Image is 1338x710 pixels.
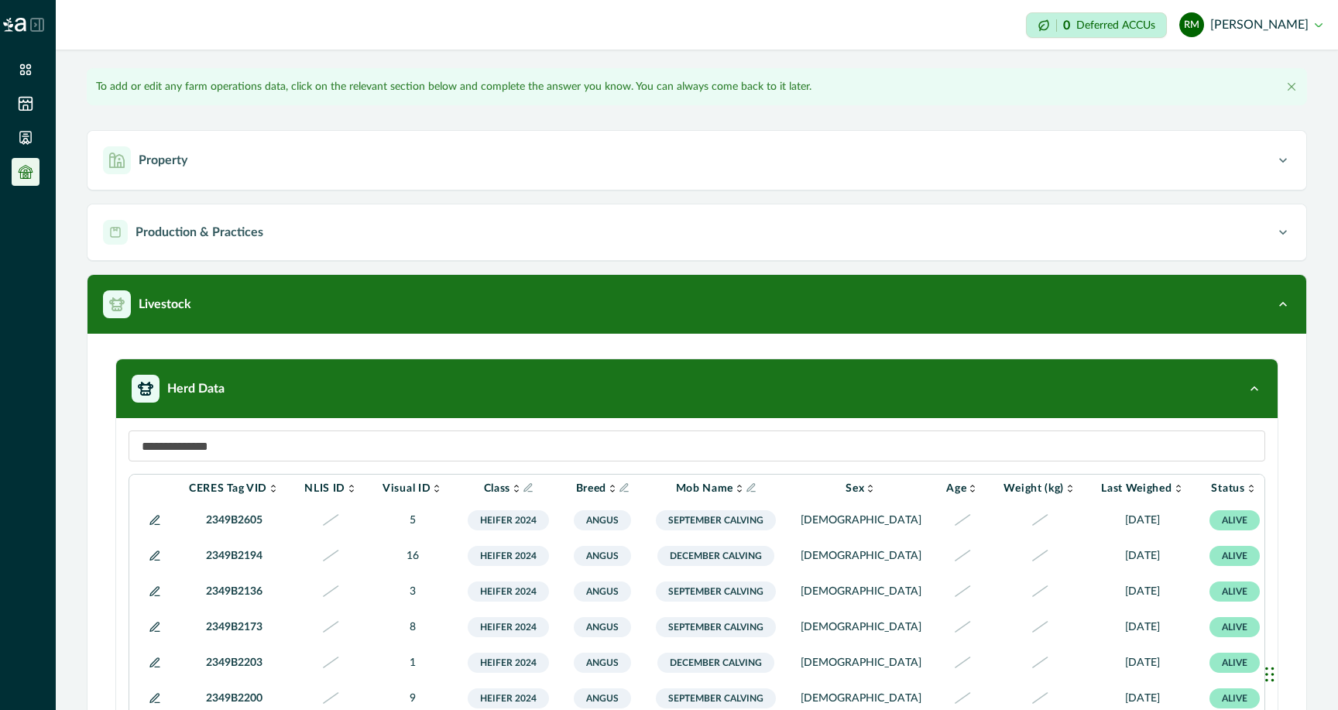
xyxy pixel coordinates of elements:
p: 2349B2605 [189,513,280,529]
p: [DATE] [1101,584,1184,600]
p: Herd Data [167,379,225,398]
iframe: Chat Widget [1261,636,1338,710]
p: Status [1211,482,1244,495]
p: 2349B2194 [189,548,280,564]
p: 16 [383,548,443,564]
p: Age [946,482,966,495]
p: 2349B2173 [189,619,280,636]
p: [DATE] [1101,691,1184,707]
button: Info [746,482,756,493]
button: Production & Practices [87,204,1306,260]
button: Info [523,482,533,493]
p: Visual ID [383,482,431,495]
p: [DEMOGRAPHIC_DATA] [801,513,921,529]
p: [DEMOGRAPHIC_DATA] [801,619,921,636]
p: Class [484,482,511,495]
p: [DATE] [1101,619,1184,636]
p: [DEMOGRAPHIC_DATA] [801,548,921,564]
span: Angus [574,581,631,602]
span: Angus [574,546,631,566]
p: Property [139,151,187,170]
p: 9 [383,691,443,707]
button: Livestock [87,275,1306,334]
span: ALIVE [1209,546,1260,566]
span: Heifer 2024 [468,510,549,530]
p: To add or edit any farm operations data, click on the relevant section below and complete the ans... [96,79,811,95]
p: 3 [383,584,443,600]
button: Close [1282,77,1301,96]
span: September Calving [656,510,776,530]
p: 8 [383,619,443,636]
p: 2349B2203 [189,655,280,671]
span: Angus [574,688,631,708]
p: Mob Name [676,482,734,495]
p: NLIS ID [304,482,345,495]
span: ALIVE [1209,617,1260,637]
span: Heifer 2024 [468,688,549,708]
p: Last Weighed [1101,482,1172,495]
p: Sex [846,482,864,495]
span: Heifer 2024 [468,581,549,602]
span: December Calving [657,546,774,566]
button: Rodney McIntyre[PERSON_NAME] [1179,6,1323,43]
span: Heifer 2024 [468,546,549,566]
img: Logo [3,18,26,32]
button: Info [619,482,630,493]
span: Angus [574,617,631,637]
p: Weight (kg) [1003,482,1064,495]
span: Heifer 2024 [468,653,549,673]
p: Livestock [139,295,191,314]
p: [DATE] [1101,548,1184,564]
p: Breed [576,482,607,495]
p: CERES Tag VID [189,482,267,495]
span: September Calving [656,688,776,708]
div: Drag [1265,651,1275,698]
button: Herd Data [116,359,1278,418]
span: ALIVE [1209,510,1260,530]
span: December Calving [657,653,774,673]
p: 1 [383,655,443,671]
p: 2349B2200 [189,691,280,707]
p: [DATE] [1101,655,1184,671]
span: Heifer 2024 [468,617,549,637]
p: 5 [383,513,443,529]
span: ALIVE [1209,688,1260,708]
span: September Calving [656,581,776,602]
span: Angus [574,653,631,673]
p: 0 [1063,19,1070,32]
span: ALIVE [1209,653,1260,673]
p: Production & Practices [136,223,263,242]
span: September Calving [656,617,776,637]
p: [DEMOGRAPHIC_DATA] [801,655,921,671]
span: ALIVE [1209,581,1260,602]
span: Angus [574,510,631,530]
p: Deferred ACCUs [1076,19,1155,31]
p: [DATE] [1101,513,1184,529]
p: [DEMOGRAPHIC_DATA] [801,691,921,707]
p: 2349B2136 [189,584,280,600]
p: [DEMOGRAPHIC_DATA] [801,584,921,600]
button: Property [87,131,1306,190]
